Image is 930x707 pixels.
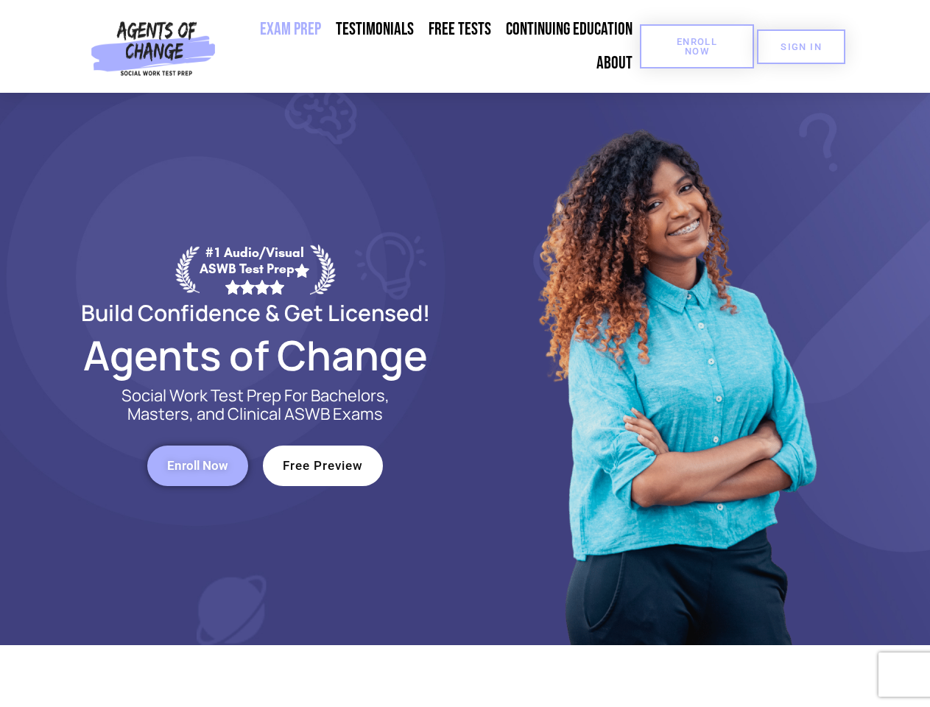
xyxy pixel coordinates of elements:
a: About [589,46,640,80]
a: Free Tests [421,13,499,46]
span: Enroll Now [167,460,228,472]
a: SIGN IN [757,29,845,64]
div: #1 Audio/Visual ASWB Test Prep [200,245,310,294]
p: Social Work Test Prep For Bachelors, Masters, and Clinical ASWB Exams [105,387,406,423]
nav: Menu [222,13,640,80]
a: Continuing Education [499,13,640,46]
h2: Agents of Change [46,338,465,372]
span: Free Preview [283,460,363,472]
span: SIGN IN [781,42,822,52]
a: Enroll Now [147,446,248,486]
a: Exam Prep [253,13,328,46]
a: Free Preview [263,446,383,486]
span: Enroll Now [663,37,730,56]
a: Enroll Now [640,24,754,68]
img: Website Image 1 (1) [528,93,822,645]
h2: Build Confidence & Get Licensed! [46,302,465,323]
a: Testimonials [328,13,421,46]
